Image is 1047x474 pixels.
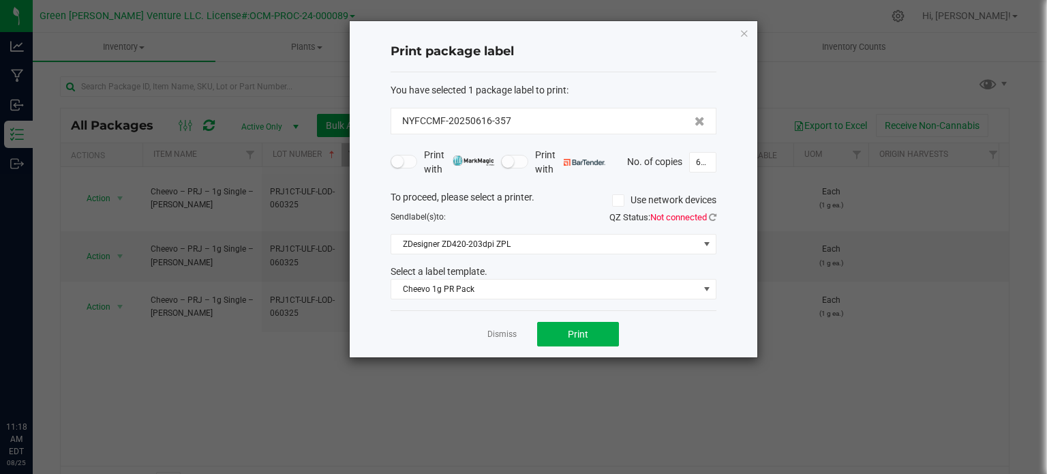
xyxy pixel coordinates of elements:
a: Dismiss [487,329,517,340]
span: No. of copies [627,155,682,166]
span: NYFCCMF-20250616-357 [402,114,511,128]
span: Send to: [391,212,446,222]
img: bartender.png [564,159,605,166]
iframe: Resource center unread badge [40,363,57,379]
span: Cheevo 1g PR Pack [391,280,699,299]
h4: Print package label [391,43,716,61]
div: Select a label template. [380,265,727,279]
div: : [391,83,716,98]
span: Print with [535,148,605,177]
span: Print with [424,148,494,177]
span: Not connected [650,212,707,222]
span: ZDesigner ZD420-203dpi ZPL [391,235,699,254]
button: Print [537,322,619,346]
label: Use network devices [612,193,716,207]
iframe: Resource center [14,365,55,406]
span: label(s) [409,212,436,222]
div: To proceed, please select a printer. [380,190,727,211]
span: QZ Status: [609,212,716,222]
span: You have selected 1 package label to print [391,85,566,95]
img: mark_magic_cybra.png [453,155,494,166]
span: Print [568,329,588,340]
